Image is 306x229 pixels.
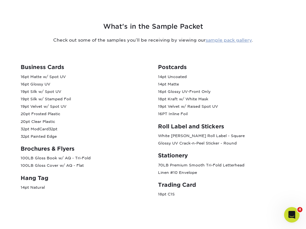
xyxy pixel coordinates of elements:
p: Check out some of the samples you’ll be receiving by viewing our . [5,37,301,43]
p: 18pt C1S [158,191,286,198]
h3: Trading Card [158,182,286,188]
h2: What's in the Sample Packet [5,22,301,32]
p: 100LB Gloss Book w/ AQ - Tri-Fold 100LB Gloss Cover w/ AQ - Flat [21,154,148,169]
p: 14pt Uncoated 14pt Matte 16pt Glossy UV-Front Only 18pt Kraft w/ White Mask 19pt Velvet w/ Raised... [158,73,286,118]
p: 16pt Matte w/ Spot UV 16pt Glossy UV 19pt Silk w/ Spot UV 19pt Silk w/ Stamped Foil 19pt Velvet w... [21,73,148,140]
h3: Brochures & Flyers [21,145,148,152]
a: sample pack gallery [206,37,252,43]
iframe: Intercom live chat [284,207,300,223]
h3: Business Cards [21,64,148,70]
h3: Postcards [158,64,286,70]
p: 14pt Natural [21,184,148,191]
p: 70LB Premium Smooth Tri-Fold Letterhead Linen #10 Envelope [158,162,286,176]
h3: Roll Label and Stickers [158,123,286,130]
span: 4 [297,207,302,212]
h3: Hang Tag [21,175,148,181]
h3: Stationery [158,152,286,159]
p: White [PERSON_NAME] Roll Label - Square Glossy UV Crack-n-Peel Sticker - Round [158,132,286,147]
